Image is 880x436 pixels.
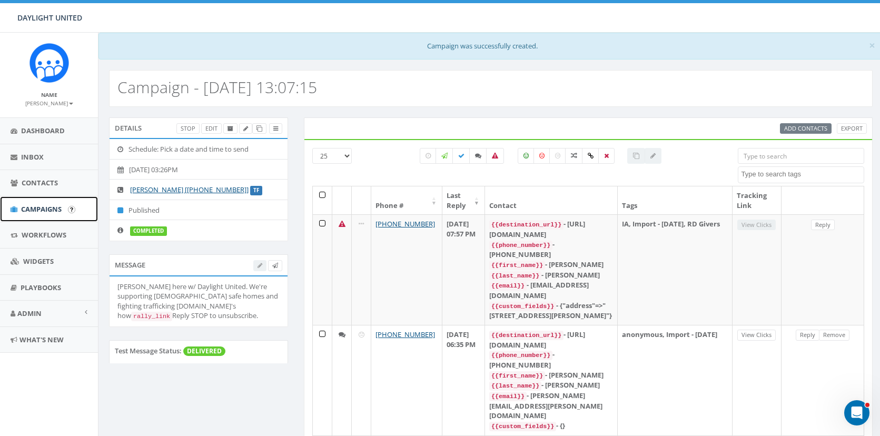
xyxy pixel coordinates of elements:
span: Clone Campaign [256,124,262,132]
span: Send Test Message [272,261,278,269]
td: anonymous, Import - [DATE] [618,325,732,435]
a: [PERSON_NAME] [[PHONE_NUMBER]] [130,185,249,194]
span: Workflows [22,230,66,240]
div: - [URL][DOMAIN_NAME] [489,330,613,350]
label: Negative [533,148,550,164]
a: [PHONE_NUMBER] [375,330,435,339]
th: Tracking Link [733,186,782,214]
div: - {} [489,421,613,431]
a: View Clicks [737,330,776,341]
span: Campaigns [21,204,62,214]
code: rally_link [131,312,172,321]
a: Stop [176,123,200,134]
code: {{last_name}} [489,381,541,391]
code: {{first_name}} [489,371,545,381]
label: Test Message Status: [115,346,182,356]
input: Submit [68,206,75,213]
th: Contact [485,186,618,214]
div: - [PERSON_NAME] [489,270,613,281]
li: Schedule: Pick a date and time to send [110,139,288,160]
label: Mixed [565,148,583,164]
li: [DATE] 03:26PM [110,159,288,180]
div: - [PHONE_NUMBER] [489,350,613,370]
a: Reply [796,330,819,341]
td: [DATE] 06:35 PM [442,325,485,435]
code: {{last_name}} [489,271,541,281]
label: completed [130,226,167,236]
label: TF [250,186,262,195]
label: Replied [469,148,487,164]
code: {{email}} [489,392,527,401]
code: {{destination_url}} [489,331,563,340]
div: - [PERSON_NAME] [489,370,613,381]
input: Type to search [738,148,864,164]
small: [PERSON_NAME] [25,100,73,107]
th: Phone #: activate to sort column ascending [371,186,442,214]
label: Link Clicked [582,148,599,164]
h2: Campaign - [DATE] 13:07:15 [117,78,317,96]
a: Export [837,123,867,134]
th: Last Reply: activate to sort column ascending [442,186,485,214]
div: - [PERSON_NAME] [489,260,613,270]
a: Edit [201,123,222,134]
a: Reply [811,220,835,231]
div: - [EMAIL_ADDRESS][DOMAIN_NAME] [489,280,613,300]
code: {{phone_number}} [489,241,552,250]
small: Name [41,91,57,98]
code: {{custom_fields}} [489,302,556,311]
a: Remove [819,330,849,341]
i: Published [117,207,128,214]
span: DELIVERED [183,346,225,356]
code: {{custom_fields}} [489,422,556,431]
i: Schedule: Pick a date and time to send [117,146,128,153]
a: [PERSON_NAME] [25,98,73,107]
label: Neutral [549,148,566,164]
span: Widgets [23,256,54,266]
span: What's New [19,335,64,344]
span: View Campaign Delivery Statistics [273,124,278,132]
div: [PERSON_NAME] here w/ Daylight United. We're supporting [DEMOGRAPHIC_DATA] safe homes and fightin... [117,282,280,321]
code: {{email}} [489,281,527,291]
img: Rally_Corp_Icon.png [29,43,69,83]
span: DAYLIGHT UNITED [17,13,82,23]
label: Sending [436,148,453,164]
td: [DATE] 07:57 PM [442,214,485,325]
label: Delivered [452,148,470,164]
th: Tags [618,186,732,214]
span: Playbooks [21,283,61,292]
textarea: Search [741,170,864,179]
li: Published [110,200,288,221]
code: {{phone_number}} [489,351,552,360]
span: × [869,38,875,53]
a: [PHONE_NUMBER] [375,219,435,229]
div: Details [109,117,288,138]
span: Admin [17,309,42,318]
div: - {"address"=>"[STREET_ADDRESS][PERSON_NAME]"} [489,301,613,321]
span: Edit Campaign Title [243,124,248,132]
label: Positive [518,148,535,164]
div: - [PHONE_NUMBER] [489,240,613,260]
div: - [PERSON_NAME] [489,380,613,391]
label: Bounced [486,148,504,164]
button: Close [869,40,875,51]
span: Inbox [21,152,44,162]
label: Pending [420,148,437,164]
div: - [PERSON_NAME][EMAIL_ADDRESS][PERSON_NAME][DOMAIN_NAME] [489,391,613,421]
label: Removed [598,148,615,164]
div: Message [109,254,288,275]
code: {{first_name}} [489,261,545,270]
iframe: Intercom live chat [844,400,869,425]
div: - [URL][DOMAIN_NAME] [489,219,613,239]
span: Archive Campaign [228,124,233,132]
span: Contacts [22,178,58,187]
span: Dashboard [21,126,65,135]
td: IA, Import - [DATE], RD Givers [618,214,732,325]
code: {{destination_url}} [489,220,563,230]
